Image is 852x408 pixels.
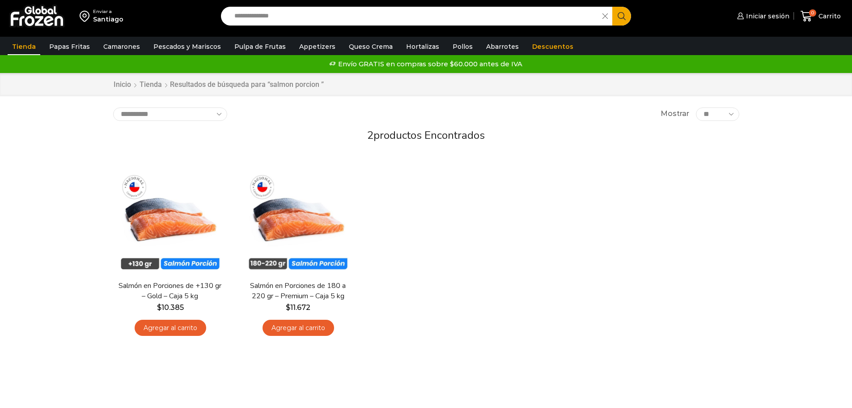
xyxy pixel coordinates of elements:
[113,80,131,90] a: Inicio
[612,7,631,26] button: Search button
[135,320,206,336] a: Agregar al carrito: “Salmón en Porciones de +130 gr - Gold - Caja 5 kg”
[99,38,144,55] a: Camarones
[373,128,485,142] span: productos encontrados
[113,107,227,121] select: Pedido de la tienda
[157,303,161,312] span: $
[119,281,221,301] a: Salmón en Porciones de +130 gr – Gold – Caja 5 kg
[8,38,40,55] a: Tienda
[295,38,340,55] a: Appetizers
[448,38,477,55] a: Pollos
[45,38,94,55] a: Papas Fritas
[139,80,162,90] a: Tienda
[816,12,841,21] span: Carrito
[157,303,184,312] bdi: 10.385
[286,303,290,312] span: $
[113,80,324,90] nav: Breadcrumb
[528,38,578,55] a: Descuentos
[735,7,789,25] a: Iniciar sesión
[93,15,123,24] div: Santiago
[263,320,334,336] a: Agregar al carrito: “Salmón en Porciones de 180 a 220 gr - Premium - Caja 5 kg”
[149,38,225,55] a: Pescados y Mariscos
[661,109,689,119] span: Mostrar
[798,6,843,27] a: 0 Carrito
[246,281,349,301] a: Salmón en Porciones de 180 a 220 gr – Premium – Caja 5 kg
[80,9,93,24] img: address-field-icon.svg
[93,9,123,15] div: Enviar a
[402,38,444,55] a: Hortalizas
[809,9,816,17] span: 0
[744,12,789,21] span: Iniciar sesión
[482,38,523,55] a: Abarrotes
[170,80,324,89] h1: Resultados de búsqueda para “salmon porcion ”
[367,128,373,142] span: 2
[230,38,290,55] a: Pulpa de Frutas
[344,38,397,55] a: Queso Crema
[286,303,310,312] bdi: 11.672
